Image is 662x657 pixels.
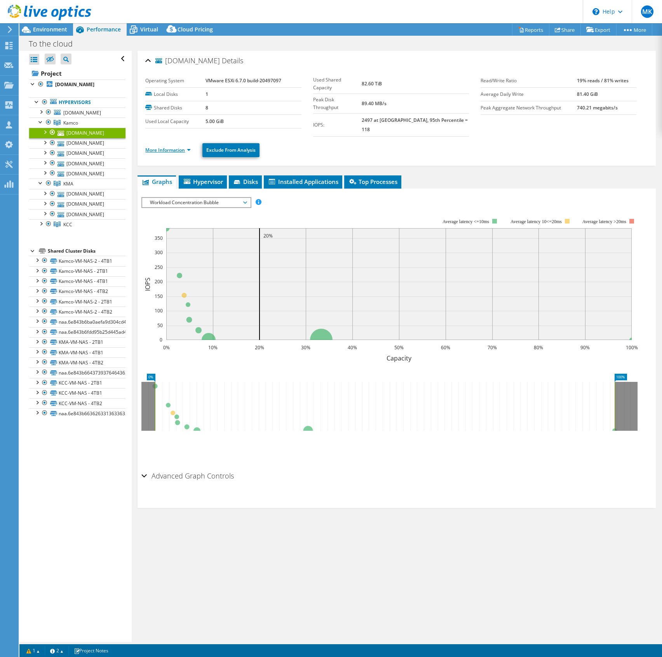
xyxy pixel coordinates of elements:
[29,296,125,307] a: Kamco-VM-NAS-2 - 2TB1
[577,91,598,97] b: 81.40 GiB
[183,178,223,185] span: Hypervisor
[580,344,590,351] text: 90%
[29,368,125,378] a: naa.6e843b66437393764643630636637623
[29,286,125,296] a: Kamco-VM-NAS - 4TB2
[222,56,243,65] span: Details
[582,219,626,224] text: Average latency >20ms
[511,219,562,224] tspan: Average latency 10<=20ms
[362,100,387,107] b: 89.40 MB/s
[441,344,450,351] text: 60%
[29,307,125,317] a: Kamco-VM-NAS-2 - 4TB2
[29,337,125,347] a: KMA-VM-NAS - 2TB1
[481,104,577,112] label: Peak Aggregate Network Throughput
[29,80,125,90] a: [DOMAIN_NAME]
[143,277,152,291] text: IOPS
[488,344,497,351] text: 70%
[155,264,163,270] text: 250
[255,344,264,351] text: 20%
[33,26,67,33] span: Environment
[534,344,543,351] text: 80%
[29,189,125,199] a: [DOMAIN_NAME]
[268,178,338,185] span: Installed Applications
[29,357,125,368] a: KMA-VM-NAS - 4TB2
[577,104,618,111] b: 740.21 megabits/s
[29,388,125,398] a: KCC-VM-NAS - 4TB1
[29,107,125,118] a: [DOMAIN_NAME]
[141,178,172,185] span: Graphs
[145,147,191,153] a: More Information
[443,219,490,224] tspan: Average latency <=10ms
[29,148,125,158] a: [DOMAIN_NAME]
[157,322,163,329] text: 50
[29,378,125,388] a: KCC-VM-NAS - 2TB1
[68,646,114,655] a: Project Notes
[263,232,273,239] text: 20%
[580,24,617,36] a: Export
[45,646,69,655] a: 2
[549,24,581,36] a: Share
[29,118,125,128] a: Kamco
[141,468,234,484] h2: Advanced Graph Controls
[387,354,412,362] text: Capacity
[481,90,577,98] label: Average Daily Write
[29,266,125,276] a: Kamco-VM-NAS - 2TB1
[155,307,163,314] text: 100
[63,109,101,116] span: [DOMAIN_NAME]
[626,344,638,351] text: 100%
[178,26,213,33] span: Cloud Pricing
[87,26,121,33] span: Performance
[577,77,629,84] b: 19% reads / 81% writes
[155,57,220,65] span: [DOMAIN_NAME]
[206,91,208,97] b: 1
[63,120,78,126] span: Kamco
[155,235,163,241] text: 350
[155,249,163,256] text: 300
[29,179,125,189] a: KMA
[29,276,125,286] a: Kamco-VM-NAS - 4TB1
[160,336,162,343] text: 0
[233,178,258,185] span: Disks
[146,198,246,207] span: Workload Concentration Bubble
[29,138,125,148] a: [DOMAIN_NAME]
[29,199,125,209] a: [DOMAIN_NAME]
[348,178,397,185] span: Top Processes
[29,168,125,179] a: [DOMAIN_NAME]
[29,209,125,219] a: [DOMAIN_NAME]
[29,317,125,327] a: naa.6e843b6ba0aefa9d304cd4ba8d9799df
[29,327,125,337] a: naa.6e843b6fdd95b25d445ad412ddaefedf
[21,646,45,655] a: 1
[206,104,208,111] b: 8
[29,398,125,408] a: KCC-VM-NAS - 4TB2
[313,121,362,129] label: IOPS:
[362,80,382,87] b: 82.60 TiB
[512,24,549,36] a: Reports
[145,104,205,112] label: Shared Disks
[394,344,404,351] text: 50%
[202,143,260,157] a: Exclude From Analysis
[163,344,170,351] text: 0%
[29,128,125,138] a: [DOMAIN_NAME]
[348,344,357,351] text: 40%
[641,5,653,18] span: MK
[362,117,468,133] b: 2497 at [GEOGRAPHIC_DATA], 95th Percentile = 118
[55,81,94,88] b: [DOMAIN_NAME]
[616,24,652,36] a: More
[206,118,224,125] b: 5.00 GiB
[481,77,577,85] label: Read/Write Ratio
[155,293,163,300] text: 150
[29,67,125,80] a: Project
[63,180,73,187] span: KMA
[301,344,310,351] text: 30%
[155,278,163,285] text: 200
[63,221,72,228] span: KCC
[29,97,125,107] a: Hypervisors
[145,77,205,85] label: Operating System
[25,40,85,48] h1: To the cloud
[313,76,362,92] label: Used Shared Capacity
[208,344,218,351] text: 10%
[29,347,125,357] a: KMA-VM-NAS - 4TB1
[206,77,281,84] b: VMware ESXi 6.7.0 build-20497097
[29,158,125,168] a: [DOMAIN_NAME]
[140,26,158,33] span: Virtual
[29,219,125,229] a: KCC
